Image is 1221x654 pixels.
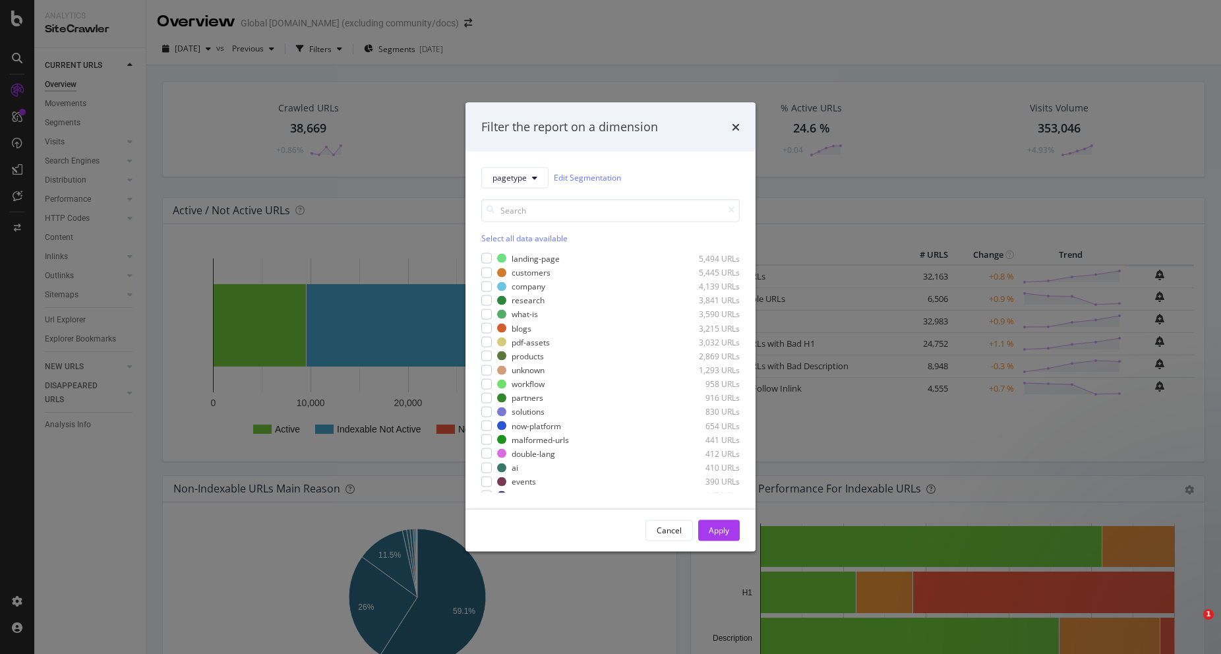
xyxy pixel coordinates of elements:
[675,448,740,459] div: 412 URLs
[512,295,545,306] div: research
[512,309,538,320] div: what-is
[512,281,545,292] div: company
[675,392,740,403] div: 916 URLs
[512,434,569,445] div: malformed-urls
[481,167,549,188] button: pagetype
[675,295,740,306] div: 3,841 URLs
[709,525,729,536] div: Apply
[675,322,740,334] div: 3,215 URLs
[512,365,545,376] div: unknown
[492,172,527,183] span: pagetype
[657,525,682,536] div: Cancel
[675,281,740,292] div: 4,139 URLs
[512,420,561,431] div: now-platform
[675,267,740,278] div: 5,445 URLs
[675,490,740,501] div: 147 URLs
[512,448,555,459] div: double-lang
[512,378,545,390] div: workflow
[512,490,535,501] div: riseup
[512,267,551,278] div: customers
[675,253,740,264] div: 5,494 URLs
[512,350,544,361] div: products
[732,119,740,136] div: times
[1176,609,1208,641] iframe: Intercom live chat
[512,253,560,264] div: landing-page
[675,434,740,445] div: 441 URLs
[675,309,740,320] div: 3,590 URLs
[698,520,740,541] button: Apply
[554,171,621,185] a: Edit Segmentation
[512,336,550,347] div: pdf-assets
[675,406,740,417] div: 830 URLs
[481,232,740,243] div: Select all data available
[481,198,740,222] input: Search
[675,476,740,487] div: 390 URLs
[675,350,740,361] div: 2,869 URLs
[512,406,545,417] div: solutions
[512,462,518,473] div: ai
[481,119,658,136] div: Filter the report on a dimension
[675,336,740,347] div: 3,032 URLs
[645,520,693,541] button: Cancel
[675,420,740,431] div: 654 URLs
[512,322,531,334] div: blogs
[675,462,740,473] div: 410 URLs
[512,476,536,487] div: events
[675,378,740,390] div: 958 URLs
[1203,609,1214,620] span: 1
[512,392,543,403] div: partners
[465,103,756,552] div: modal
[675,365,740,376] div: 1,293 URLs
